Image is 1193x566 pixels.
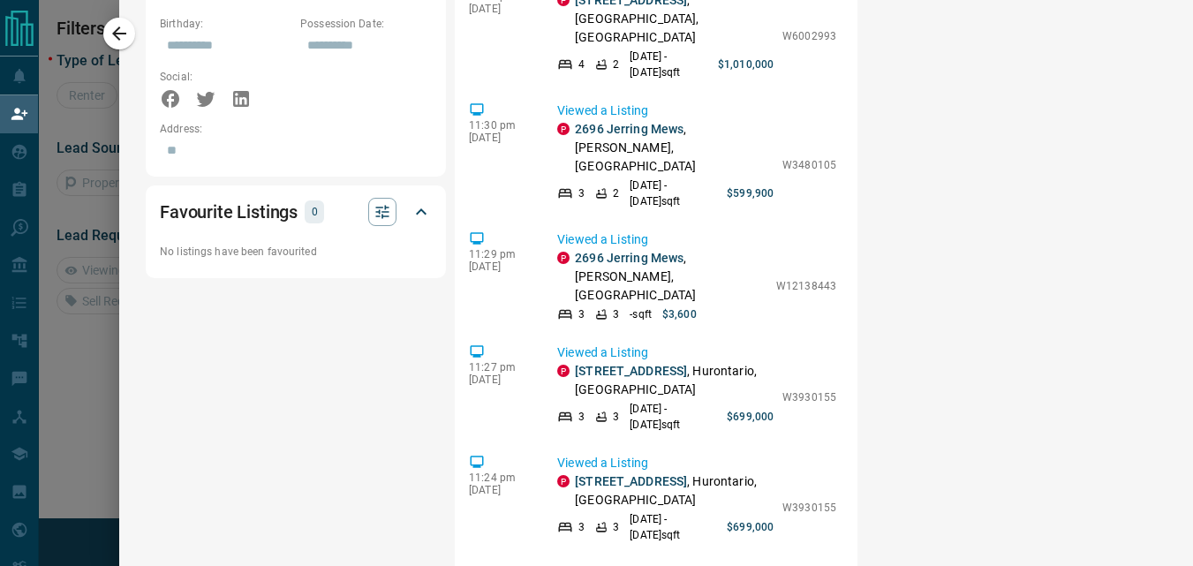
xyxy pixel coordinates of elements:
[160,244,432,260] p: No listings have been favourited
[578,185,585,201] p: 3
[469,119,531,132] p: 11:30 pm
[575,120,774,176] p: , [PERSON_NAME], [GEOGRAPHIC_DATA]
[300,16,432,32] p: Possession Date:
[578,409,585,425] p: 3
[727,409,774,425] p: $699,000
[718,57,774,72] p: $1,010,000
[469,132,531,144] p: [DATE]
[160,191,432,233] div: Favourite Listings0
[727,519,774,535] p: $699,000
[469,361,531,374] p: 11:27 pm
[160,198,298,226] h2: Favourite Listings
[613,519,619,535] p: 3
[575,364,687,378] a: [STREET_ADDRESS]
[557,365,570,377] div: property.ca
[557,102,836,120] p: Viewed a Listing
[160,16,291,32] p: Birthday:
[630,306,652,322] p: - sqft
[578,57,585,72] p: 4
[630,177,716,209] p: [DATE] - [DATE] sqft
[575,474,687,488] a: [STREET_ADDRESS]
[630,401,716,433] p: [DATE] - [DATE] sqft
[557,230,836,249] p: Viewed a Listing
[727,185,774,201] p: $599,900
[630,511,716,543] p: [DATE] - [DATE] sqft
[469,248,531,260] p: 11:29 pm
[630,49,707,80] p: [DATE] - [DATE] sqft
[557,123,570,135] div: property.ca
[613,409,619,425] p: 3
[469,374,531,386] p: [DATE]
[160,69,291,85] p: Social:
[557,454,836,472] p: Viewed a Listing
[469,472,531,484] p: 11:24 pm
[557,475,570,487] div: property.ca
[575,249,767,305] p: , [PERSON_NAME], [GEOGRAPHIC_DATA]
[613,185,619,201] p: 2
[662,306,697,322] p: $3,600
[575,472,774,509] p: , Hurontario, [GEOGRAPHIC_DATA]
[310,202,319,222] p: 0
[469,484,531,496] p: [DATE]
[782,28,836,44] p: W6002993
[575,251,683,265] a: 2696 Jerring Mews
[782,157,836,173] p: W3480105
[160,121,432,137] p: Address:
[578,519,585,535] p: 3
[578,306,585,322] p: 3
[613,57,619,72] p: 2
[557,252,570,264] div: property.ca
[469,260,531,273] p: [DATE]
[782,500,836,516] p: W3930155
[776,278,836,294] p: W12138443
[575,362,774,399] p: , Hurontario, [GEOGRAPHIC_DATA]
[469,3,531,15] p: [DATE]
[613,306,619,322] p: 3
[575,122,683,136] a: 2696 Jerring Mews
[557,343,836,362] p: Viewed a Listing
[782,389,836,405] p: W3930155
